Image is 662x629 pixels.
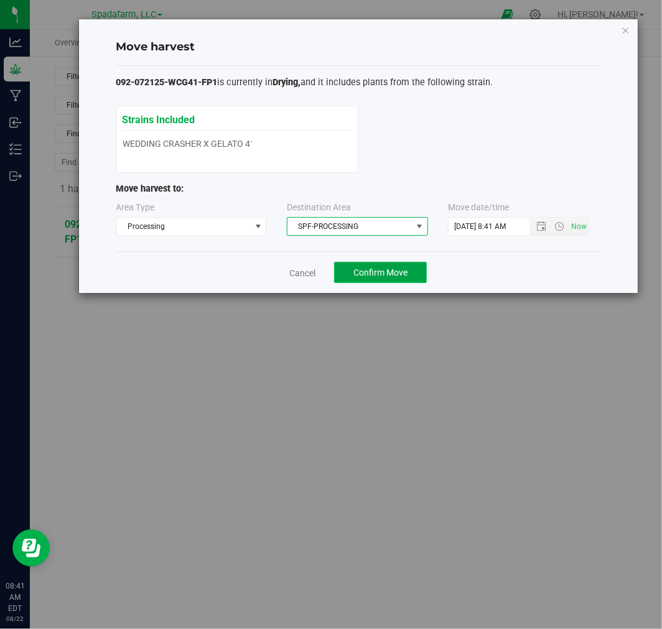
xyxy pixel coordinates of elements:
[273,77,301,88] span: Drying,
[448,201,509,214] label: Move date/time
[289,267,315,279] a: Cancel
[334,262,427,283] button: Confirm Move
[287,218,412,235] span: SPF-PROCESSING
[116,184,184,194] span: Move harvest to:
[468,77,493,88] span: strain.
[116,201,155,214] label: Area Type
[531,221,552,231] span: Open the date view
[12,529,50,567] iframe: Resource center
[116,77,218,88] span: 092-072125-WCG41-FP1
[287,201,351,214] label: Destination Area
[116,76,600,90] p: is currently in and it includes plants from the following
[353,268,408,277] span: Confirm Move
[569,218,590,236] span: Set Current date
[123,107,195,126] span: Strains Included
[549,221,570,231] span: Open the time view
[117,218,251,235] span: Processing
[116,39,600,55] h4: Move harvest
